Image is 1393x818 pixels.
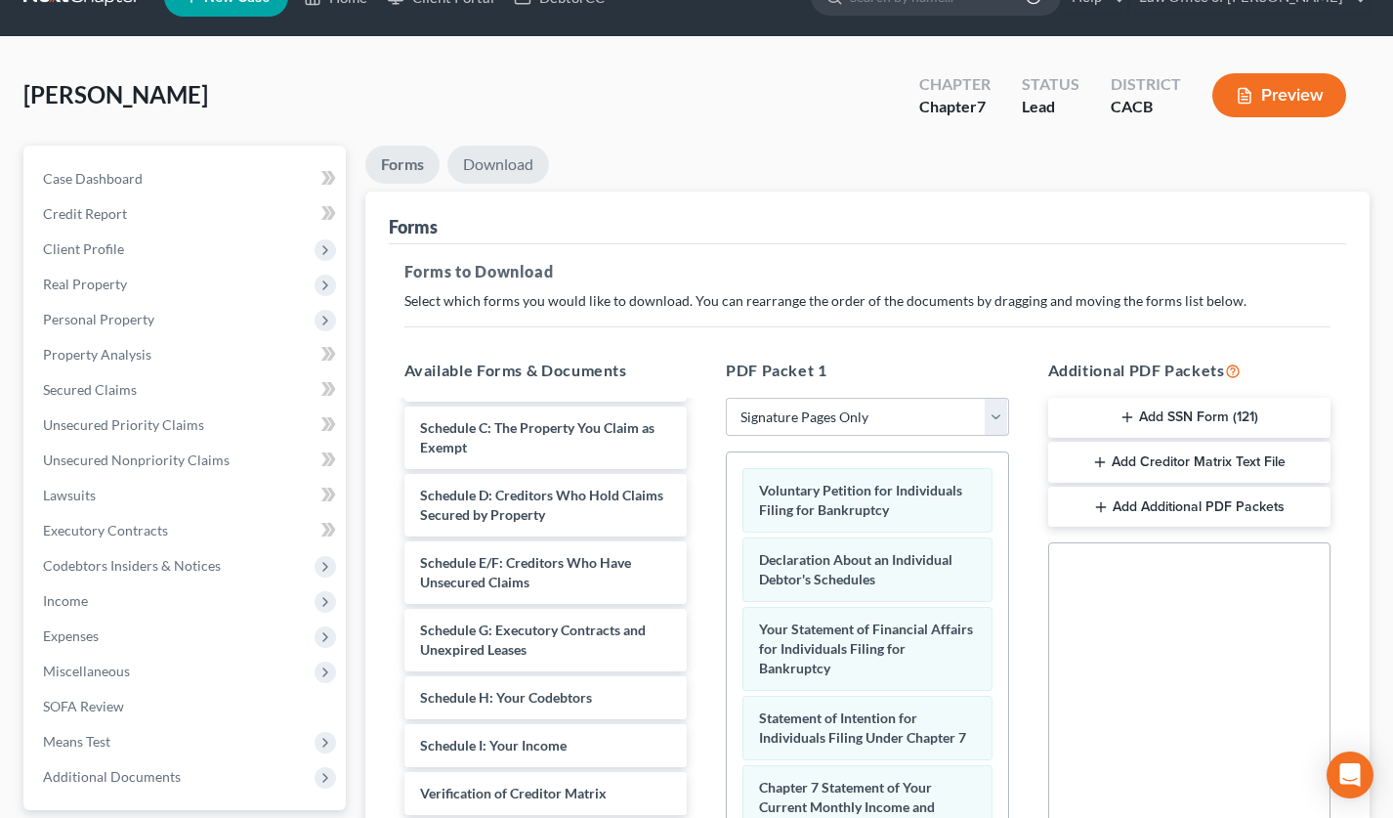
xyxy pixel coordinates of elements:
span: Schedule D: Creditors Who Hold Claims Secured by Property [420,487,663,523]
span: Means Test [43,733,110,750]
div: Open Intercom Messenger [1327,752,1373,798]
span: Unsecured Nonpriority Claims [43,452,230,468]
div: Status [1022,73,1079,96]
a: Executory Contracts [27,513,346,548]
span: Secured Claims [43,381,137,398]
span: Executory Contracts [43,522,168,538]
a: Lawsuits [27,478,346,513]
a: Unsecured Priority Claims [27,408,346,443]
span: Statement of Intention for Individuals Filing Under Chapter 7 [759,710,966,746]
span: Schedule G: Executory Contracts and Unexpired Leases [420,622,646,658]
div: District [1111,73,1181,96]
button: Add SSN Form (121) [1048,398,1331,439]
h5: PDF Packet 1 [726,359,1009,382]
span: Client Profile [43,240,124,257]
a: Secured Claims [27,372,346,408]
span: Declaration About an Individual Debtor's Schedules [759,551,952,587]
span: Lawsuits [43,487,96,503]
span: Real Property [43,276,127,292]
span: Schedule E/F: Creditors Who Have Unsecured Claims [420,554,631,590]
span: Expenses [43,627,99,644]
span: Schedule C: The Property You Claim as Exempt [420,419,654,455]
a: Credit Report [27,196,346,232]
div: CACB [1111,96,1181,118]
button: Add Additional PDF Packets [1048,487,1331,528]
span: Credit Report [43,205,127,222]
a: Forms [365,146,440,184]
span: 7 [977,97,986,115]
a: Property Analysis [27,337,346,372]
h5: Forms to Download [404,260,1331,283]
span: Voluntary Petition for Individuals Filing for Bankruptcy [759,482,962,518]
span: SOFA Review [43,698,124,714]
span: Personal Property [43,311,154,327]
span: Verification of Creditor Matrix [420,785,607,801]
div: Forms [389,215,438,238]
span: Income [43,592,88,609]
a: Unsecured Nonpriority Claims [27,443,346,478]
span: Unsecured Priority Claims [43,416,204,433]
a: SOFA Review [27,689,346,724]
span: Additional Documents [43,768,181,785]
h5: Additional PDF Packets [1048,359,1331,382]
button: Preview [1212,73,1346,117]
h5: Available Forms & Documents [404,359,688,382]
span: Codebtors Insiders & Notices [43,557,221,574]
span: [PERSON_NAME] [23,80,208,108]
span: Case Dashboard [43,170,143,187]
div: Chapter [919,73,991,96]
span: Property Analysis [43,346,151,363]
p: Select which forms you would like to download. You can rearrange the order of the documents by dr... [404,291,1331,311]
span: Your Statement of Financial Affairs for Individuals Filing for Bankruptcy [759,621,973,676]
span: Miscellaneous [43,663,130,679]
div: Lead [1022,96,1079,118]
button: Add Creditor Matrix Text File [1048,442,1331,483]
span: Schedule H: Your Codebtors [420,689,592,706]
a: Download [447,146,549,184]
a: Case Dashboard [27,161,346,196]
div: Chapter [919,96,991,118]
span: Schedule I: Your Income [420,737,567,753]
